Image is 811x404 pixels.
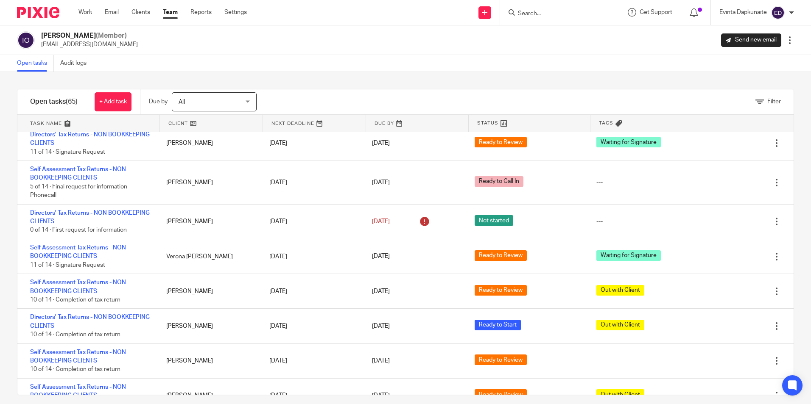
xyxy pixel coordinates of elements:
span: [DATE] [372,393,390,398]
p: Due by [149,97,168,106]
img: Pixie [17,7,59,18]
div: [PERSON_NAME] [158,283,260,300]
a: Team [163,8,178,17]
span: Ready to Call In [475,176,523,187]
span: Out with Client [596,320,644,330]
img: svg%3E [771,6,785,19]
div: [DATE] [261,387,364,404]
span: 10 of 14 · Completion of tax return [30,367,120,373]
span: [DATE] [372,140,390,146]
div: [DATE] [261,174,364,191]
div: --- [596,357,603,365]
a: Work [78,8,92,17]
img: svg%3E [17,31,35,49]
span: 11 of 14 · Signature Request [30,149,105,155]
span: [DATE] [372,288,390,294]
div: [PERSON_NAME] [158,135,260,152]
span: (Member) [96,32,127,39]
a: Directors' Tax Returns - NON BOOKKEEPING CLIENTS [30,210,150,224]
span: (65) [66,98,78,105]
span: Ready to Review [475,137,527,147]
a: Self Assessment Tax Returns - NON BOOKKEEPING CLIENTS [30,349,126,364]
span: 11 of 14 · Signature Request [30,262,105,268]
span: Status [477,119,498,127]
div: --- [596,217,603,226]
a: Self Assessment Tax Returns - NON BOOKKEEPING CLIENTS [30,166,126,181]
div: [PERSON_NAME] [158,387,260,404]
div: [DATE] [261,352,364,369]
div: [PERSON_NAME] [158,213,260,230]
div: [PERSON_NAME] [158,352,260,369]
span: Not started [475,215,513,226]
div: [DATE] [261,318,364,335]
span: Ready to Review [475,250,527,261]
span: [DATE] [372,180,390,185]
a: Email [105,8,119,17]
div: [DATE] [261,135,364,152]
a: Self Assessment Tax Returns - NON BOOKKEEPING CLIENTS [30,279,126,294]
span: Ready to Review [475,354,527,365]
a: Clients [131,8,150,17]
span: [DATE] [372,219,390,224]
span: Ready to Review [475,389,527,400]
p: [EMAIL_ADDRESS][DOMAIN_NAME] [41,40,138,49]
h2: [PERSON_NAME] [41,31,138,40]
a: Open tasks [17,55,54,72]
span: [DATE] [372,358,390,364]
span: [DATE] [372,323,390,329]
span: [DATE] [372,254,390,260]
a: Self Assessment Tax Returns - NON BOOKKEEPING CLIENTS [30,245,126,259]
span: 10 of 14 · Completion of tax return [30,297,120,303]
a: Send new email [721,33,781,47]
span: Tags [599,119,613,127]
a: Self Assessment Tax Returns - NON BOOKKEEPING CLIENTS [30,384,126,398]
span: Out with Client [596,285,644,296]
span: All [179,99,185,105]
span: Filter [767,99,781,105]
span: Get Support [640,9,672,15]
div: [DATE] [261,248,364,265]
span: 0 of 14 · First request for information [30,227,127,233]
a: + Add task [95,92,131,111]
div: --- [596,178,603,187]
span: Waiting for Signature [596,250,661,261]
a: Reports [190,8,212,17]
div: [DATE] [261,213,364,230]
span: Ready to Start [475,320,521,330]
div: [PERSON_NAME] [158,318,260,335]
div: Verona [PERSON_NAME] [158,248,260,265]
a: Audit logs [60,55,93,72]
input: Search [517,10,593,18]
p: Evinta Dapkunaite [719,8,767,17]
span: Out with Client [596,389,644,400]
span: Ready to Review [475,285,527,296]
a: Settings [224,8,247,17]
span: 5 of 14 · Final request for information - Phonecall [30,184,131,199]
span: 10 of 14 · Completion of tax return [30,332,120,338]
div: [DATE] [261,283,364,300]
h1: Open tasks [30,97,78,106]
a: Directors' Tax Returns - NON BOOKKEEPING CLIENTS [30,314,150,329]
span: Waiting for Signature [596,137,661,147]
div: [PERSON_NAME] [158,174,260,191]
